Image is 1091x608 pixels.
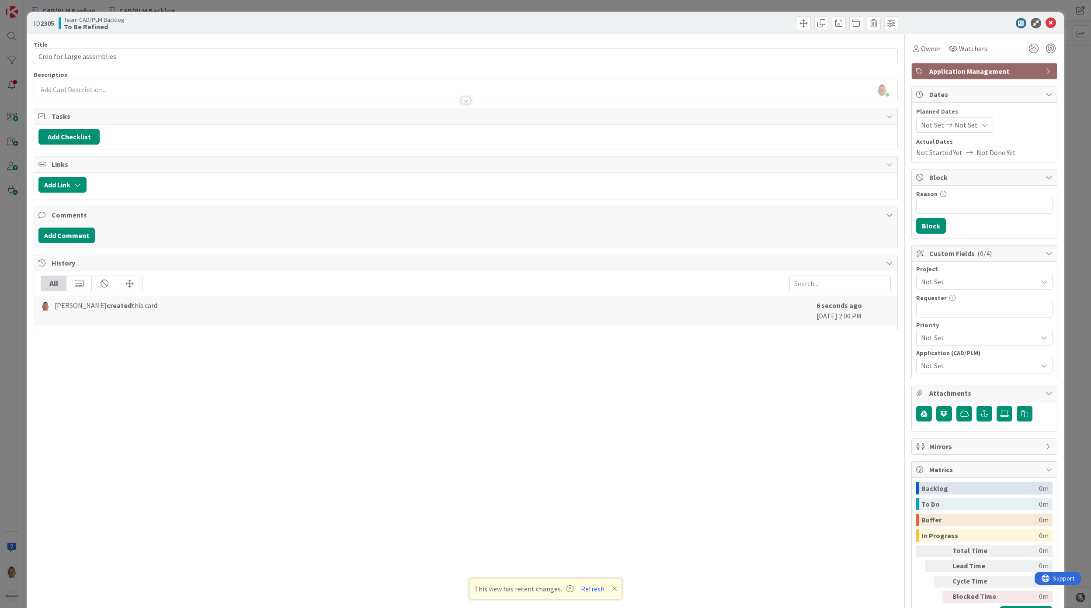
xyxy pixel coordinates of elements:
[1039,498,1049,510] div: 0m
[921,360,1037,371] span: Not Set
[952,560,1001,572] div: Lead Time
[34,48,897,64] input: type card name here...
[977,249,992,258] span: ( 0/4 )
[578,583,608,594] button: Refresh
[34,18,54,28] span: ID
[64,23,125,30] b: To Be Refined
[34,71,68,79] span: Description
[916,190,938,198] label: Reason
[18,1,40,12] span: Support
[921,482,1039,494] div: Backlog
[1039,514,1049,526] div: 0m
[916,147,962,158] span: Not Started Yet
[789,276,891,291] input: Search...
[952,591,1001,603] div: Blocked Time
[1004,545,1049,557] div: 0m
[38,129,100,145] button: Add Checklist
[55,300,157,311] span: [PERSON_NAME] this card
[921,43,941,54] span: Owner
[952,576,1001,587] div: Cycle Time
[52,111,881,121] span: Tasks
[952,545,1001,557] div: Total Time
[921,120,944,130] span: Not Set
[959,43,987,54] span: Watchers
[38,228,95,243] button: Add Comment
[41,301,50,311] img: TJ
[929,66,1041,76] span: Application Management
[916,107,1053,116] span: Planned Dates
[474,584,573,594] span: This view has recent changes.
[916,137,1053,146] span: Actual Dates
[38,177,87,193] button: Add Link
[41,276,66,291] div: All
[916,218,946,234] button: Block
[52,258,881,268] span: History
[921,514,1039,526] div: Buffer
[916,322,1053,328] div: Priority
[921,276,1033,288] span: Not Set
[929,248,1041,259] span: Custom Fields
[107,301,132,310] b: created
[817,301,862,310] b: 6 seconds ago
[929,89,1041,100] span: Dates
[40,19,54,28] b: 2305
[921,529,1039,542] div: In Progress
[929,388,1041,398] span: Attachments
[929,464,1041,475] span: Metrics
[1004,591,1049,603] div: 0m
[955,120,978,130] span: Not Set
[52,210,881,220] span: Comments
[916,266,1053,272] div: Project
[921,332,1033,344] span: Not Set
[64,16,125,23] span: Team CAD/PLM Backlog
[976,147,1016,158] span: Not Done Yet
[1004,560,1049,572] div: 0m
[929,172,1041,183] span: Block
[916,294,947,302] label: Requester
[34,41,48,48] label: Title
[929,441,1041,452] span: Mirrors
[1004,576,1049,587] div: 0m
[916,350,1053,356] div: Application (CAD/PLM)
[921,498,1039,510] div: To Do
[1039,529,1049,542] div: 0m
[1039,482,1049,494] div: 0m
[52,159,881,169] span: Links
[876,83,888,96] img: X8mj6hJYAujqEDlu7QlL9MAggqSR54HW.jpg
[817,300,891,321] div: [DATE] 2:00 PM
